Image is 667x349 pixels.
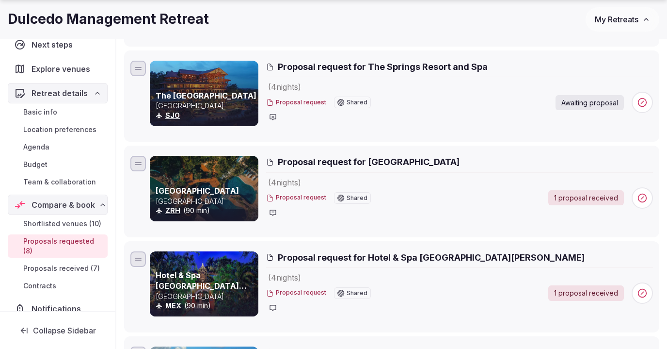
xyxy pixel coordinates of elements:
[8,299,108,319] a: Notifications
[32,199,95,211] span: Compare & book
[8,140,108,154] a: Agenda
[23,177,96,187] span: Team & collaboration
[278,251,585,264] span: Proposal request for Hotel & Spa [GEOGRAPHIC_DATA][PERSON_NAME]
[8,34,108,55] a: Next steps
[165,301,181,311] button: MEX
[32,39,77,50] span: Next steps
[8,59,108,79] a: Explore venues
[556,95,624,111] div: Awaiting proposal
[23,264,100,273] span: Proposals received (7)
[23,142,49,152] span: Agenda
[32,303,85,315] span: Notifications
[8,123,108,136] a: Location preferences
[156,91,256,100] a: The [GEOGRAPHIC_DATA]
[156,186,239,196] a: [GEOGRAPHIC_DATA]
[586,7,659,32] button: My Retreats
[8,10,209,29] h1: Dulcedo Management Retreat
[8,320,108,341] button: Collapse Sidebar
[266,194,326,202] button: Proposal request
[266,99,326,107] button: Proposal request
[156,301,256,311] div: (90 min)
[347,290,367,296] span: Shared
[8,105,108,119] a: Basic info
[595,15,638,24] span: My Retreats
[165,301,181,310] a: MEX
[33,326,96,335] span: Collapse Sidebar
[32,63,94,75] span: Explore venues
[548,190,624,206] a: 1 proposal received
[266,289,326,297] button: Proposal request
[156,197,256,206] p: [GEOGRAPHIC_DATA]
[8,279,108,293] a: Contracts
[8,158,108,171] a: Budget
[156,206,256,216] div: (90 min)
[32,87,88,99] span: Retreat details
[23,125,96,134] span: Location preferences
[8,262,108,275] a: Proposals received (7)
[165,206,180,215] a: ZRH
[165,111,180,119] a: SJO
[165,206,180,216] button: ZRH
[156,292,256,301] p: [GEOGRAPHIC_DATA]
[347,195,367,201] span: Shared
[8,175,108,189] a: Team & collaboration
[278,61,488,73] span: Proposal request for The Springs Resort and Spa
[268,82,301,92] span: ( 4 night s )
[165,111,180,120] button: SJO
[8,217,108,231] a: Shortlisted venues (10)
[156,101,256,111] p: [GEOGRAPHIC_DATA]
[268,273,301,283] span: ( 4 night s )
[23,160,48,169] span: Budget
[23,219,101,229] span: Shortlisted venues (10)
[23,107,57,117] span: Basic info
[23,281,56,291] span: Contracts
[23,236,104,256] span: Proposals requested (8)
[278,156,460,168] span: Proposal request for [GEOGRAPHIC_DATA]
[548,285,624,301] a: 1 proposal received
[156,270,247,302] a: Hotel & Spa [GEOGRAPHIC_DATA][PERSON_NAME]
[8,234,108,258] a: Proposals requested (8)
[347,100,367,105] span: Shared
[268,178,301,187] span: ( 4 night s )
